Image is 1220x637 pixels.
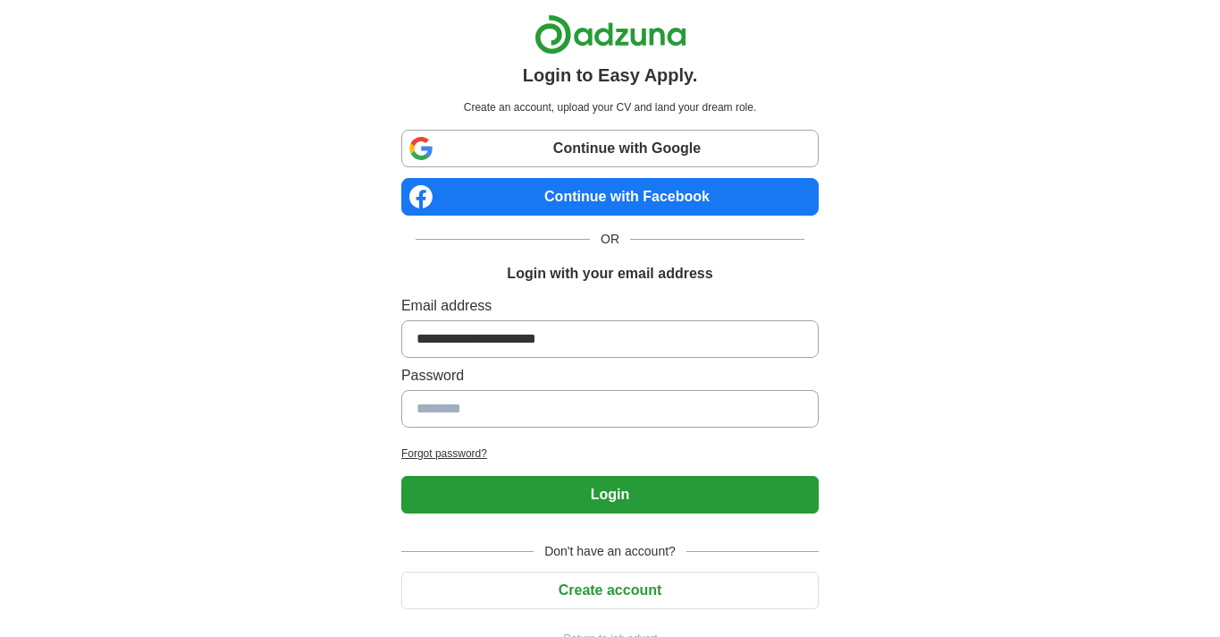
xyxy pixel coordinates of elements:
[401,130,819,167] a: Continue with Google
[401,572,819,609] button: Create account
[401,295,819,317] label: Email address
[534,14,686,55] img: Adzuna logo
[507,263,712,285] h1: Login with your email address
[401,476,819,514] button: Login
[401,582,819,598] a: Create account
[523,62,698,89] h1: Login to Easy Apply.
[401,178,819,216] a: Continue with Facebook
[405,99,815,115] p: Create an account, upload your CV and land your dream role.
[401,446,819,462] a: Forgot password?
[401,365,819,386] label: Password
[590,230,630,249] span: OR
[534,542,686,561] span: Don't have an account?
